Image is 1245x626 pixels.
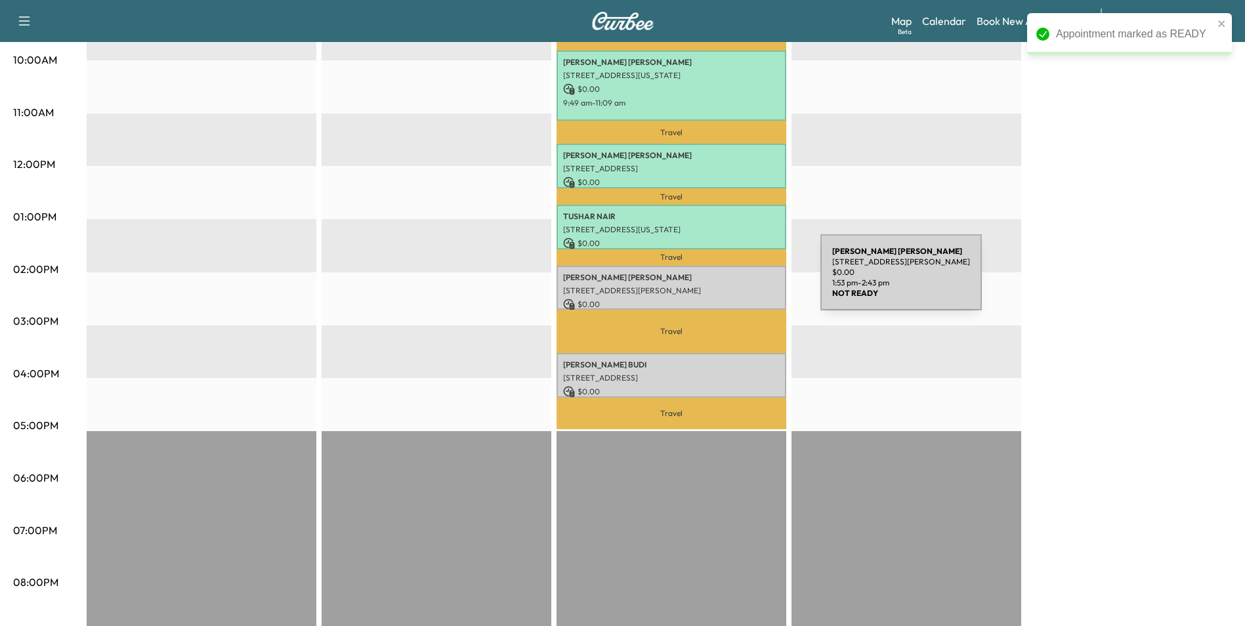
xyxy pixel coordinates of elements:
[563,177,780,188] p: $ 0.00
[13,209,56,224] p: 01:00PM
[13,104,54,120] p: 11:00AM
[563,238,780,249] p: $ 0.00
[563,57,780,68] p: [PERSON_NAME] [PERSON_NAME]
[977,13,1087,29] a: Book New Appointment
[922,13,966,29] a: Calendar
[563,386,780,398] p: $ 0.00
[563,163,780,174] p: [STREET_ADDRESS]
[563,272,780,283] p: [PERSON_NAME] [PERSON_NAME]
[13,522,57,538] p: 07:00PM
[557,121,786,144] p: Travel
[13,417,58,433] p: 05:00PM
[1217,18,1227,29] button: close
[563,70,780,81] p: [STREET_ADDRESS][US_STATE]
[13,365,59,381] p: 04:00PM
[563,150,780,161] p: [PERSON_NAME] [PERSON_NAME]
[563,299,780,310] p: $ 0.00
[591,12,654,30] img: Curbee Logo
[563,211,780,222] p: TUSHAR NAIR
[557,249,786,266] p: Travel
[13,52,57,68] p: 10:00AM
[13,261,58,277] p: 02:00PM
[1056,26,1213,42] div: Appointment marked as READY
[13,313,58,329] p: 03:00PM
[13,574,58,590] p: 08:00PM
[563,83,780,95] p: $ 0.00
[557,398,786,429] p: Travel
[891,13,912,29] a: MapBeta
[898,27,912,37] div: Beta
[557,188,786,205] p: Travel
[13,156,55,172] p: 12:00PM
[13,470,58,486] p: 06:00PM
[563,224,780,235] p: [STREET_ADDRESS][US_STATE]
[563,360,780,370] p: [PERSON_NAME] BUDI
[557,310,786,353] p: Travel
[563,98,780,108] p: 9:49 am - 11:09 am
[563,285,780,296] p: [STREET_ADDRESS][PERSON_NAME]
[563,373,780,383] p: [STREET_ADDRESS]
